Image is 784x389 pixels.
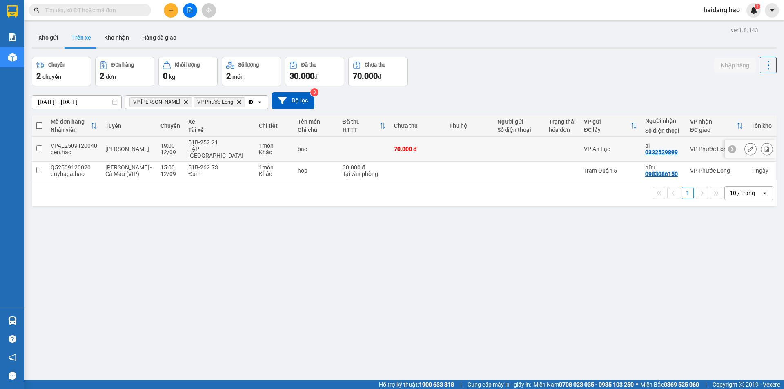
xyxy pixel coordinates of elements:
[690,127,737,133] div: ĐC giao
[298,118,334,125] div: Tên món
[238,62,259,68] div: Số lượng
[95,57,154,86] button: Đơn hàng2đơn
[750,7,757,14] img: icon-new-feature
[378,73,381,80] span: đ
[202,3,216,18] button: aim
[301,62,316,68] div: Đã thu
[105,146,149,152] span: [PERSON_NAME]
[51,149,97,156] div: den.hao
[343,127,379,133] div: HTTT
[272,92,314,109] button: Bộ lọc
[183,3,197,18] button: file-add
[584,127,630,133] div: ĐC lấy
[298,146,334,152] div: bao
[762,190,768,196] svg: open
[259,142,290,149] div: 1 món
[705,380,706,389] span: |
[175,62,200,68] div: Khối lượng
[106,73,116,80] span: đơn
[394,146,441,152] div: 70.000 đ
[343,164,386,171] div: 30.000 đ
[247,99,254,105] svg: Clear all
[645,164,682,171] div: hữu
[686,115,747,137] th: Toggle SortBy
[32,28,65,47] button: Kho gửi
[645,127,682,134] div: Số điện thoại
[419,381,454,388] strong: 1900 633 818
[468,380,531,389] span: Cung cấp máy in - giấy in:
[98,28,136,47] button: Kho nhận
[45,6,141,15] input: Tìm tên, số ĐT hoặc mã đơn
[8,53,17,62] img: warehouse-icon
[226,71,231,81] span: 2
[580,115,641,137] th: Toggle SortBy
[690,146,743,152] div: VP Phước Long
[188,171,251,177] div: Đum
[188,164,251,171] div: 51B-262.73
[765,3,779,18] button: caret-down
[636,383,638,386] span: ⚪️
[314,73,318,80] span: đ
[739,382,744,387] span: copyright
[298,167,334,174] div: hop
[751,167,772,174] div: 1
[731,26,758,35] div: ver 1.8.143
[690,118,737,125] div: VP nhận
[353,71,378,81] span: 70.000
[188,118,251,125] div: Xe
[697,5,746,15] span: haidang.hao
[188,127,251,133] div: Tài xế
[533,380,634,389] span: Miền Nam
[645,149,678,156] div: 0332529899
[9,335,16,343] span: question-circle
[755,4,760,9] sup: 1
[497,127,541,133] div: Số điện thoại
[348,57,408,86] button: Chưa thu70.000đ
[645,171,678,177] div: 0983086150
[645,118,682,124] div: Người nhận
[584,146,637,152] div: VP An Lạc
[36,71,41,81] span: 2
[768,7,776,14] span: caret-down
[9,353,16,361] span: notification
[47,115,101,137] th: Toggle SortBy
[8,316,17,325] img: warehouse-icon
[160,149,180,156] div: 12/09
[133,99,180,105] span: VP Gành Hào
[51,127,91,133] div: Nhân viên
[194,97,245,107] span: VP Phước Long, close by backspace
[188,139,251,146] div: 51B-252.21
[183,100,188,104] svg: Delete
[549,118,576,125] div: Trạng thái
[549,127,576,133] div: hóa đơn
[256,99,263,105] svg: open
[48,62,65,68] div: Chuyến
[232,73,244,80] span: món
[730,189,755,197] div: 10 / trang
[298,127,334,133] div: Ghi chú
[559,381,634,388] strong: 0708 023 035 - 0935 103 250
[51,171,97,177] div: duybaga.hao
[129,97,192,107] span: VP Gành Hào, close by backspace
[9,372,16,380] span: message
[136,28,183,47] button: Hàng đã giao
[449,122,489,129] div: Thu hộ
[51,118,91,125] div: Mã đơn hàng
[690,167,743,174] div: VP Phước Long
[8,33,17,41] img: solution-icon
[160,171,180,177] div: 12/09
[285,57,344,86] button: Đã thu30.000đ
[51,164,97,171] div: Q52509120020
[460,380,461,389] span: |
[259,164,290,171] div: 1 món
[51,142,97,149] div: VPAL2509120040
[168,7,174,13] span: plus
[42,73,61,80] span: chuyến
[714,58,756,73] button: Nhập hàng
[105,164,152,177] span: [PERSON_NAME] - Cà Mau (VIP)
[584,118,630,125] div: VP gửi
[751,122,772,129] div: Tồn kho
[160,142,180,149] div: 19:00
[206,7,212,13] span: aim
